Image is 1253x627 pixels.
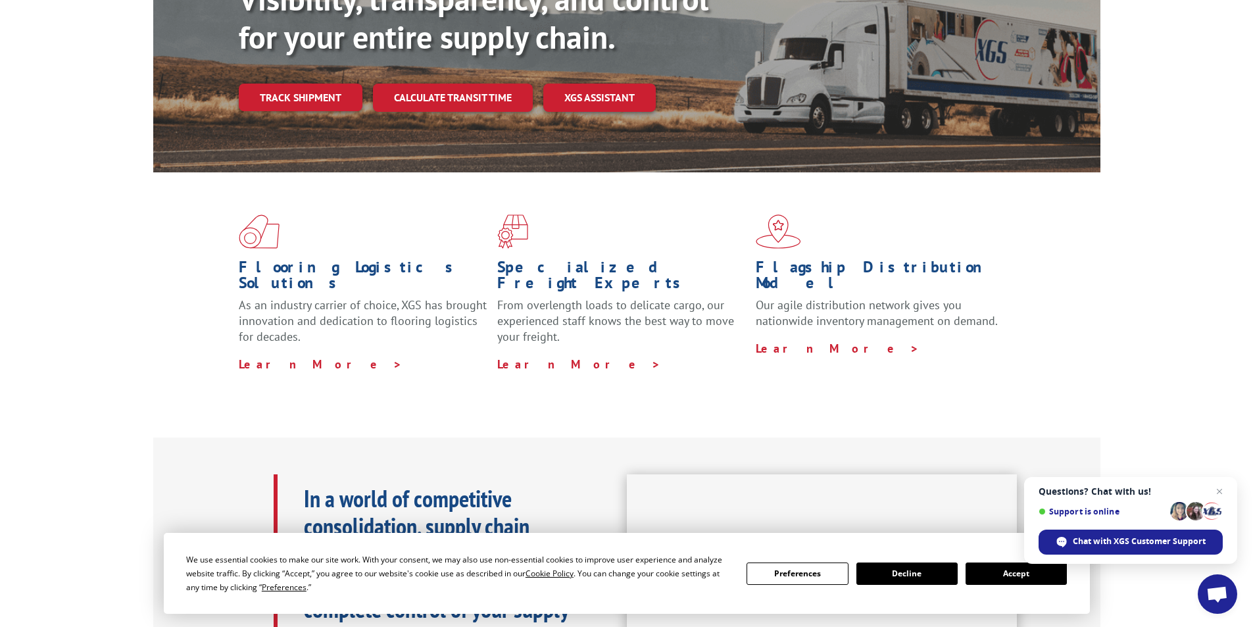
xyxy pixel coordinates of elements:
img: xgs-icon-focused-on-flooring-red [497,214,528,249]
div: We use essential cookies to make our site work. With your consent, we may also use non-essential ... [186,553,731,594]
a: Learn More > [497,357,661,372]
span: Questions? Chat with us! [1039,486,1223,497]
h1: Specialized Freight Experts [497,259,746,297]
a: Calculate transit time [373,84,533,112]
button: Accept [966,563,1067,585]
a: Learn More > [756,341,920,356]
h1: Flooring Logistics Solutions [239,259,487,297]
span: Chat with XGS Customer Support [1073,536,1206,547]
img: xgs-icon-flagship-distribution-model-red [756,214,801,249]
a: Learn More > [239,357,403,372]
div: Open chat [1198,574,1237,614]
h1: Flagship Distribution Model [756,259,1004,297]
span: Cookie Policy [526,568,574,579]
span: Preferences [262,582,307,593]
button: Decline [856,563,958,585]
p: From overlength loads to delicate cargo, our experienced staff knows the best way to move your fr... [497,297,746,356]
button: Preferences [747,563,848,585]
span: Support is online [1039,507,1166,516]
a: XGS ASSISTANT [543,84,656,112]
img: xgs-icon-total-supply-chain-intelligence-red [239,214,280,249]
span: Close chat [1212,484,1227,499]
span: Our agile distribution network gives you nationwide inventory management on demand. [756,297,998,328]
div: Cookie Consent Prompt [164,533,1090,614]
span: As an industry carrier of choice, XGS has brought innovation and dedication to flooring logistics... [239,297,487,344]
a: Track shipment [239,84,362,111]
div: Chat with XGS Customer Support [1039,530,1223,555]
